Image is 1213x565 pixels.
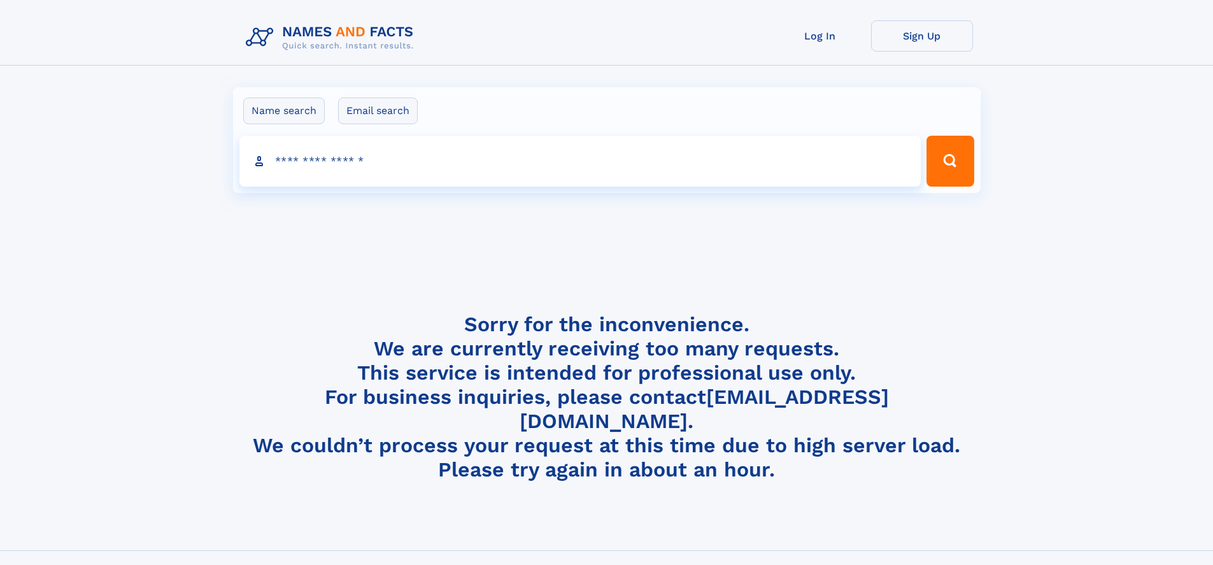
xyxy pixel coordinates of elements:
[926,136,974,187] button: Search Button
[520,385,889,433] a: [EMAIL_ADDRESS][DOMAIN_NAME]
[243,97,325,124] label: Name search
[241,312,973,482] h4: Sorry for the inconvenience. We are currently receiving too many requests. This service is intend...
[871,20,973,52] a: Sign Up
[239,136,921,187] input: search input
[241,20,424,55] img: Logo Names and Facts
[769,20,871,52] a: Log In
[338,97,418,124] label: Email search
